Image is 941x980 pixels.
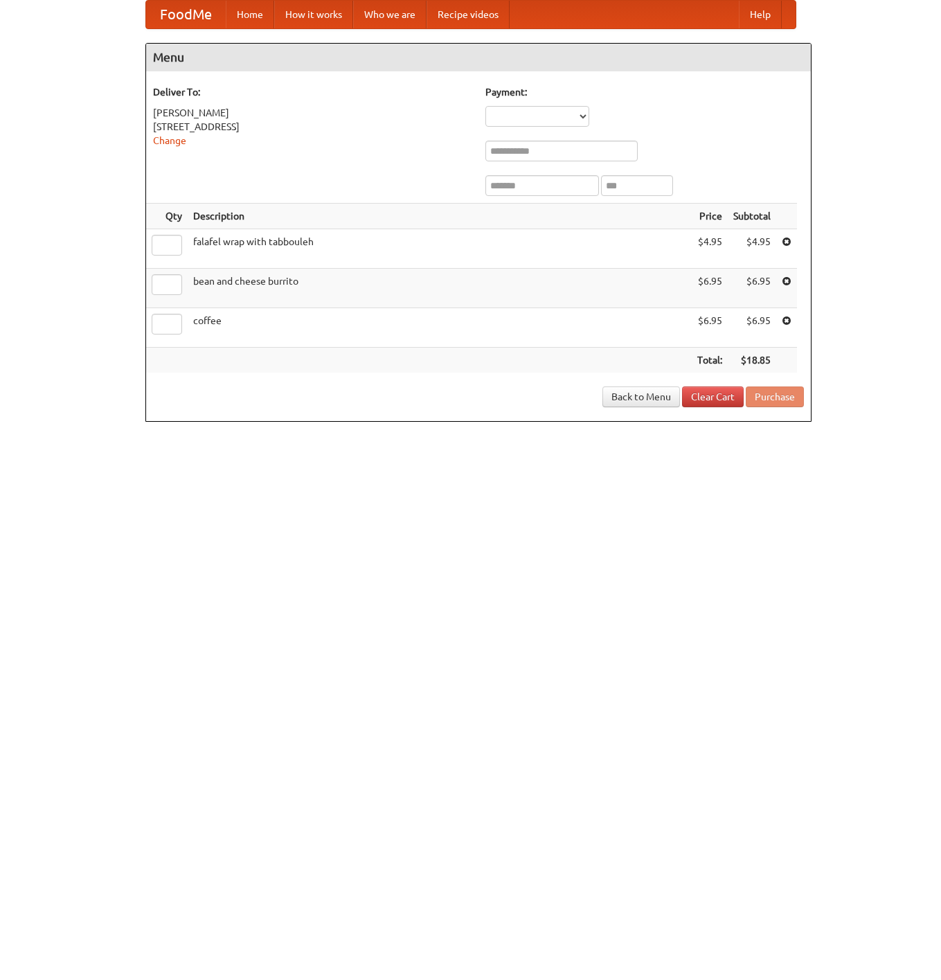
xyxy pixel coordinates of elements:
[728,229,776,269] td: $4.95
[146,1,226,28] a: FoodMe
[739,1,782,28] a: Help
[153,135,186,146] a: Change
[728,204,776,229] th: Subtotal
[427,1,510,28] a: Recipe videos
[146,204,188,229] th: Qty
[692,229,728,269] td: $4.95
[728,269,776,308] td: $6.95
[602,386,680,407] a: Back to Menu
[485,85,804,99] h5: Payment:
[746,386,804,407] button: Purchase
[188,229,692,269] td: falafel wrap with tabbouleh
[682,386,744,407] a: Clear Cart
[353,1,427,28] a: Who we are
[188,308,692,348] td: coffee
[153,106,472,120] div: [PERSON_NAME]
[188,204,692,229] th: Description
[226,1,274,28] a: Home
[274,1,353,28] a: How it works
[692,269,728,308] td: $6.95
[728,348,776,373] th: $18.85
[153,120,472,134] div: [STREET_ADDRESS]
[146,44,811,71] h4: Menu
[692,348,728,373] th: Total:
[188,269,692,308] td: bean and cheese burrito
[728,308,776,348] td: $6.95
[153,85,472,99] h5: Deliver To:
[692,308,728,348] td: $6.95
[692,204,728,229] th: Price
